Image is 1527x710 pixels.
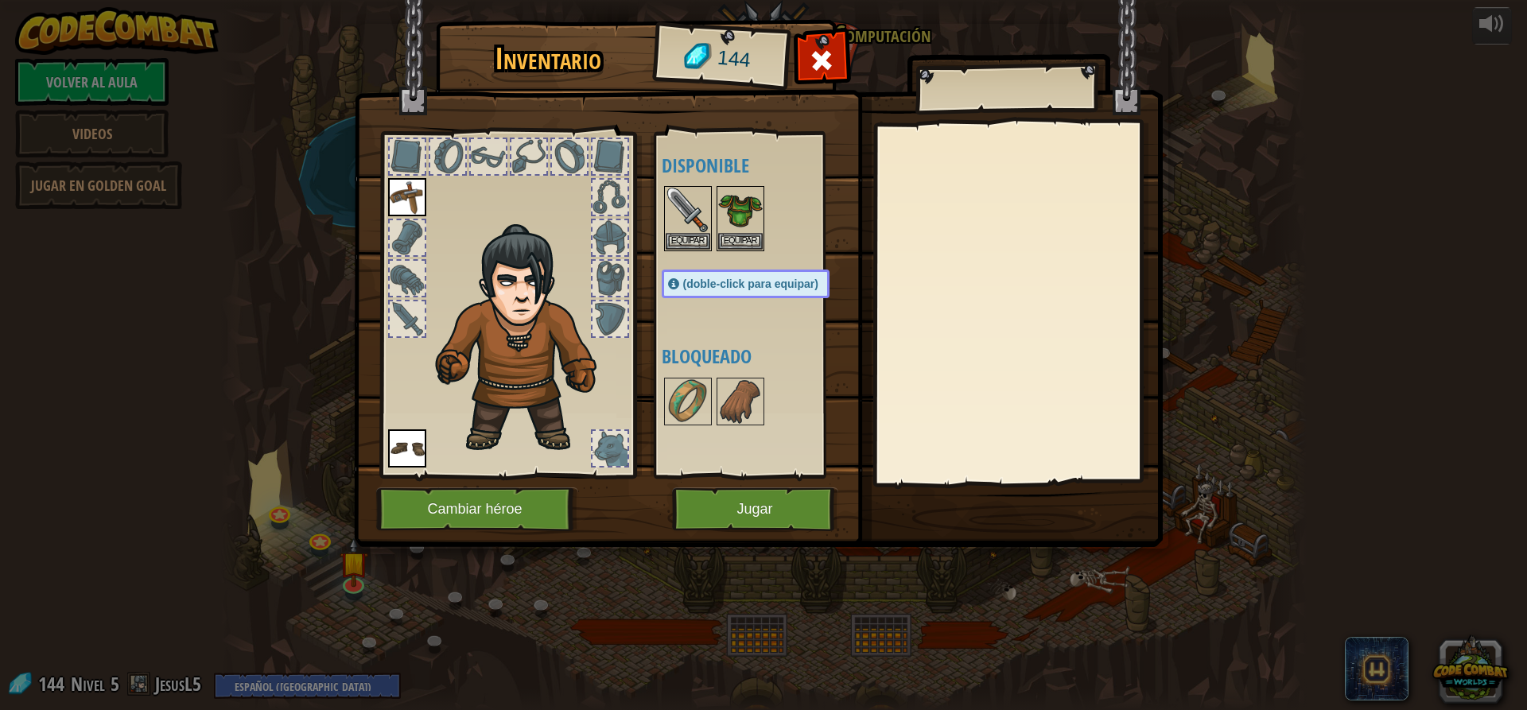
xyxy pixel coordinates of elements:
[428,223,623,455] img: hair_2.png
[662,155,861,176] h4: Disponible
[376,487,578,531] button: Cambiar héroe
[666,188,710,232] img: portrait.png
[718,379,763,424] img: portrait.png
[662,346,861,367] h4: Bloqueado
[666,379,710,424] img: portrait.png
[388,429,426,468] img: portrait.png
[716,44,752,75] span: 144
[718,188,763,232] img: portrait.png
[718,233,763,250] button: Equipar
[672,487,838,531] button: Jugar
[666,233,710,250] button: Equipar
[388,178,426,216] img: portrait.png
[447,42,650,76] h1: Inventario
[683,277,818,290] span: (doble-click para equipar)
